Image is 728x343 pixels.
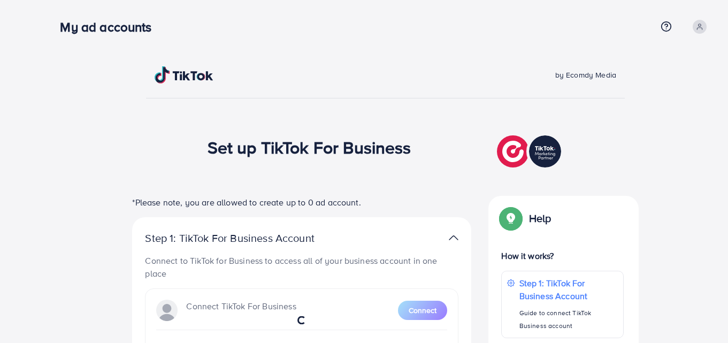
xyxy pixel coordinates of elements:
p: Step 1: TikTok For Business Account [145,232,348,245]
h3: My ad accounts [60,19,160,35]
p: *Please note, you are allowed to create up to 0 ad account. [132,196,471,209]
img: TikTok partner [497,133,564,170]
span: by Ecomdy Media [555,70,616,80]
img: TikTok [155,66,213,83]
img: TikTok partner [449,230,458,246]
p: How it works? [501,249,623,262]
h1: Set up TikTok For Business [208,137,411,157]
p: Step 1: TikTok For Business Account [519,277,618,302]
img: Popup guide [501,209,520,228]
p: Guide to connect TikTok Business account [519,307,618,332]
p: Help [529,212,551,225]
